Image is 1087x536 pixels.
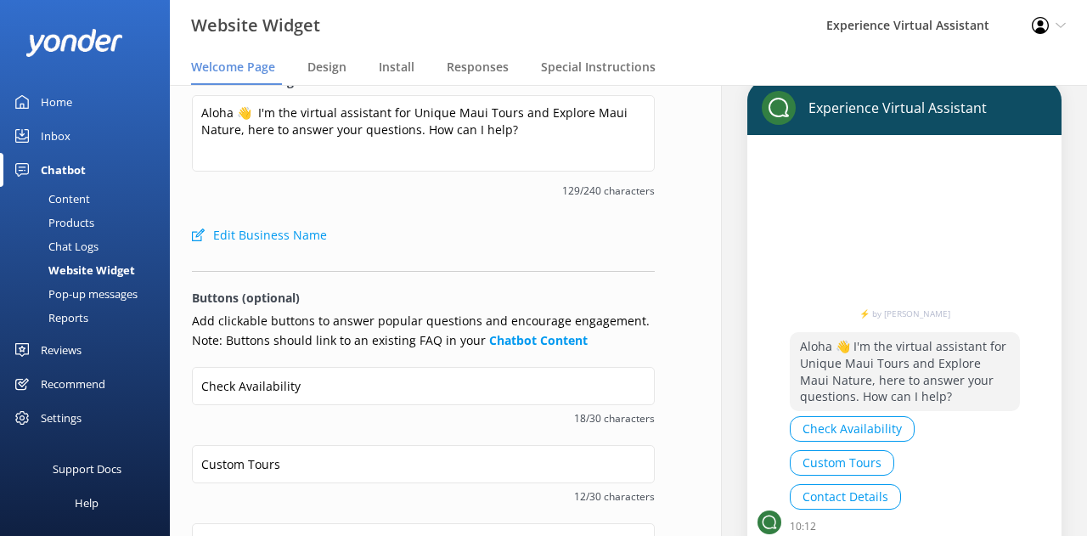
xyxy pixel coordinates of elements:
[192,410,655,426] span: 18/30 characters
[796,99,987,117] p: Experience Virtual Assistant
[10,187,90,211] div: Content
[447,59,509,76] span: Responses
[41,119,70,153] div: Inbox
[10,258,135,282] div: Website Widget
[10,187,170,211] a: Content
[41,367,105,401] div: Recommend
[10,306,170,330] a: Reports
[192,218,327,252] button: Edit Business Name
[191,12,320,39] h3: Website Widget
[10,234,99,258] div: Chat Logs
[790,332,1020,410] p: Aloha 👋 I'm the virtual assistant for Unique Maui Tours and Explore Maui Nature, here to answer y...
[10,306,88,330] div: Reports
[10,282,170,306] a: Pop-up messages
[489,332,588,348] a: Chatbot Content
[307,59,346,76] span: Design
[41,153,86,187] div: Chatbot
[41,85,72,119] div: Home
[10,211,170,234] a: Products
[192,95,655,172] textarea: Aloha 👋 I'm the virtual assistant for Unique Maui Tours and Explore Maui Nature, here to answer y...
[41,333,82,367] div: Reviews
[192,183,655,199] span: 129/240 characters
[192,367,655,405] input: Button 1
[790,309,1020,318] a: ⚡ by [PERSON_NAME]
[10,234,170,258] a: Chat Logs
[10,211,94,234] div: Products
[41,401,82,435] div: Settings
[75,486,99,520] div: Help
[53,452,121,486] div: Support Docs
[25,29,123,57] img: yonder-white-logo.png
[10,282,138,306] div: Pop-up messages
[10,258,170,282] a: Website Widget
[790,484,901,510] button: Contact Details
[191,59,275,76] span: Welcome Page
[541,59,656,76] span: Special Instructions
[790,518,816,534] p: 10:12
[379,59,414,76] span: Install
[790,450,894,476] button: Custom Tours
[192,488,655,505] span: 12/30 characters
[790,416,915,442] button: Check Availability
[192,289,655,307] p: Buttons (optional)
[192,445,655,483] input: Button 2
[192,312,655,350] p: Add clickable buttons to answer popular questions and encourage engagement. Note: Buttons should ...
